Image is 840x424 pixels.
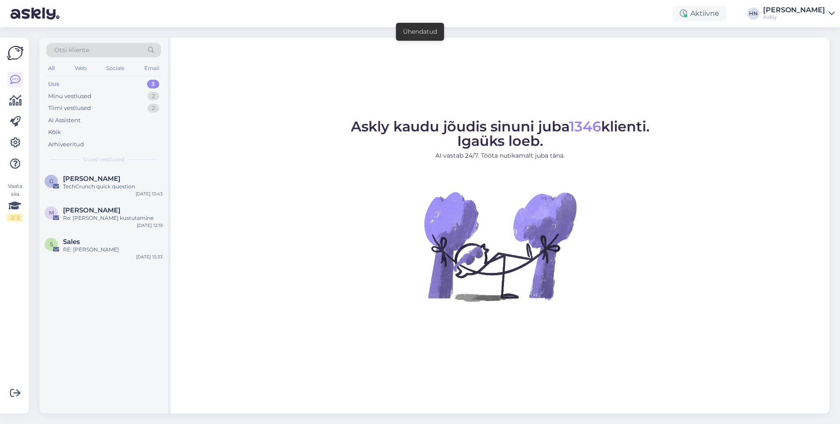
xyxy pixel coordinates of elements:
div: Vaata siia [7,182,23,222]
span: Askly kaudu jõudis sinuni juba klienti. Igaüks loeb. [351,118,650,149]
div: Minu vestlused [48,92,91,101]
span: G [49,178,53,184]
div: [DATE] 13:43 [136,191,163,197]
span: Otsi kliente [54,46,89,55]
div: Web [73,63,88,74]
span: S [50,241,53,247]
img: Askly Logo [7,45,24,61]
span: 1346 [569,118,601,135]
div: RE: [PERSON_NAME] [63,246,163,254]
div: AI Assistent [48,116,80,125]
div: Tiimi vestlused [48,104,91,113]
div: [DATE] 12:19 [137,222,163,229]
div: HN [747,7,759,20]
div: Ühendatud [403,27,437,36]
div: Uus [48,80,59,88]
div: Arhiveeritud [48,140,84,149]
div: [DATE] 15:33 [136,254,163,260]
span: Sales [63,238,80,246]
div: TechCrunch quick question [63,183,163,191]
div: Kõik [48,128,61,137]
img: No Chat active [421,167,579,325]
div: All [46,63,56,74]
div: 2 [147,104,159,113]
div: 2 [147,92,159,101]
p: AI vastab 24/7. Tööta nutikamalt juba täna. [351,151,650,160]
div: Askly [763,14,825,21]
div: 3 [147,80,159,88]
div: 2 / 3 [7,214,23,222]
div: Re: [PERSON_NAME] kustutamine [63,214,163,222]
span: m [49,209,54,216]
span: Uued vestlused [84,155,124,163]
div: Socials [105,63,126,74]
a: [PERSON_NAME]Askly [763,7,835,21]
span: Greg Wise [63,175,120,183]
div: Aktiivne [673,6,726,21]
div: Email [143,63,161,74]
div: [PERSON_NAME] [763,7,825,14]
span: martin soorand [63,206,120,214]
